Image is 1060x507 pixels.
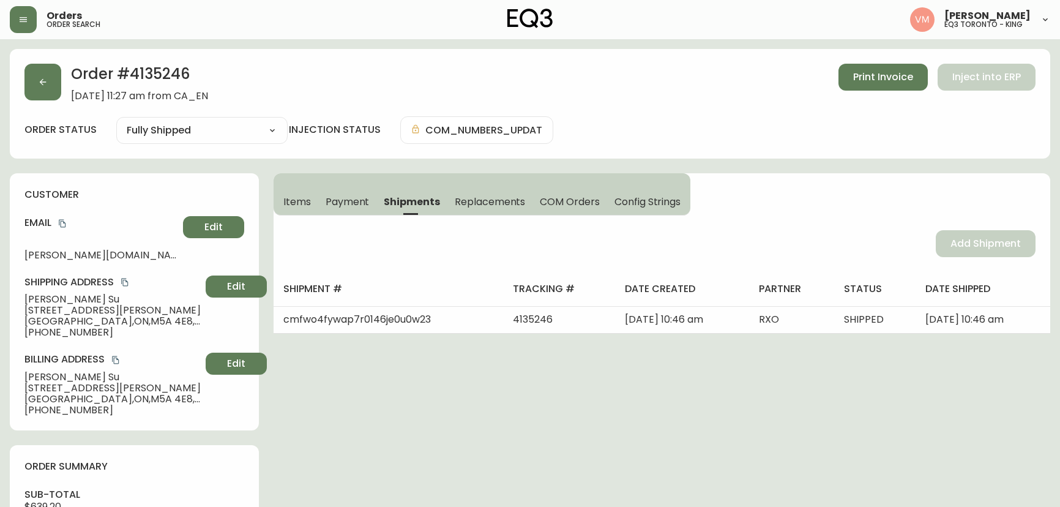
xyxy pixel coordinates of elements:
[384,195,440,208] span: Shipments
[625,282,740,296] h4: date created
[206,353,267,375] button: Edit
[206,276,267,298] button: Edit
[455,195,525,208] span: Replacements
[513,282,605,296] h4: tracking #
[910,7,935,32] img: 0f63483a436850f3a2e29d5ab35f16df
[925,282,1040,296] h4: date shipped
[513,312,553,326] span: 4135246
[944,21,1023,28] h5: eq3 toronto - king
[24,488,244,501] h4: sub-total
[844,312,884,326] span: SHIPPED
[24,394,201,405] span: [GEOGRAPHIC_DATA] , ON , M5A 4E8 , CA
[24,123,97,137] label: order status
[71,64,208,91] h2: Order # 4135246
[24,353,201,366] h4: Billing Address
[283,195,311,208] span: Items
[47,21,100,28] h5: order search
[24,316,201,327] span: [GEOGRAPHIC_DATA] , ON , M5A 4E8 , CA
[853,70,913,84] span: Print Invoice
[507,9,553,28] img: logo
[326,195,370,208] span: Payment
[759,312,779,326] span: RXO
[283,312,431,326] span: cmfwo4fywap7r0146je0u0w23
[24,405,201,416] span: [PHONE_NUMBER]
[24,216,178,230] h4: Email
[625,312,703,326] span: [DATE] 10:46 am
[227,357,245,370] span: Edit
[24,294,201,305] span: [PERSON_NAME] Su
[24,250,178,261] span: [PERSON_NAME][DOMAIN_NAME][EMAIL_ADDRESS][DOMAIN_NAME]
[110,354,122,366] button: copy
[56,217,69,230] button: copy
[204,220,223,234] span: Edit
[925,312,1004,326] span: [DATE] 10:46 am
[759,282,824,296] h4: partner
[24,276,201,289] h4: Shipping Address
[844,282,906,296] h4: status
[540,195,600,208] span: COM Orders
[119,276,131,288] button: copy
[283,282,493,296] h4: shipment #
[614,195,681,208] span: Config Strings
[24,372,201,383] span: [PERSON_NAME] Su
[24,305,201,316] span: [STREET_ADDRESS][PERSON_NAME]
[47,11,82,21] span: Orders
[24,460,244,473] h4: order summary
[71,91,208,102] span: [DATE] 11:27 am from CA_EN
[24,383,201,394] span: [STREET_ADDRESS][PERSON_NAME]
[183,216,244,238] button: Edit
[24,327,201,338] span: [PHONE_NUMBER]
[289,123,381,137] h4: injection status
[838,64,928,91] button: Print Invoice
[227,280,245,293] span: Edit
[24,188,244,201] h4: customer
[944,11,1031,21] span: [PERSON_NAME]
